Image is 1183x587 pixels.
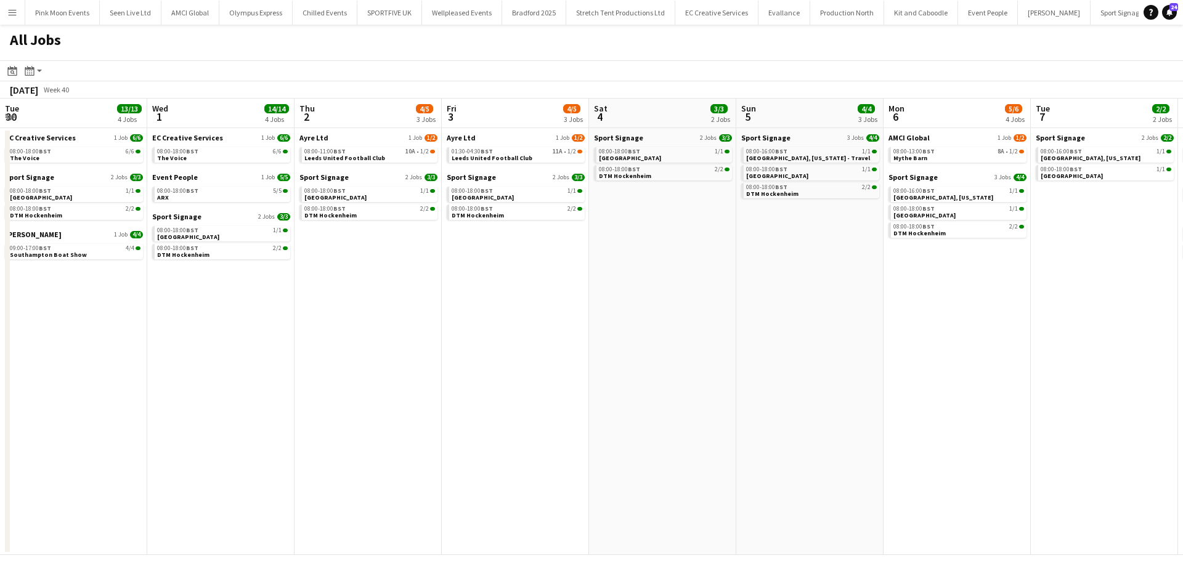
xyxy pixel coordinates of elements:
[1041,172,1103,180] span: Singapore
[893,222,1024,237] a: 08:00-18:00BST2/2DTM Hockenheim
[299,172,349,182] span: Sport Signage
[1152,104,1169,113] span: 2/2
[725,168,730,171] span: 2/2
[273,227,282,233] span: 1/1
[862,148,871,155] span: 1/1
[5,133,143,142] a: EC Creative Services1 Job6/6
[304,204,435,219] a: 08:00-18:00BST2/2DTM Hockenheim
[299,133,328,142] span: Ayre Ltd
[273,245,282,251] span: 2/2
[872,185,877,189] span: 2/2
[1019,189,1024,193] span: 1/1
[264,104,289,113] span: 14/14
[893,187,1024,201] a: 08:00-16:00BST1/1[GEOGRAPHIC_DATA], [US_STATE]
[862,166,871,172] span: 1/1
[5,103,19,114] span: Tue
[741,133,879,201] div: Sport Signage3 Jobs4/408:00-16:00BST1/1[GEOGRAPHIC_DATA], [US_STATE] - Travel08:00-18:00BST1/1[GE...
[741,103,756,114] span: Sun
[10,188,51,194] span: 08:00-18:00
[152,172,290,182] a: Event People1 Job5/5
[1153,115,1172,124] div: 2 Jobs
[420,206,429,212] span: 2/2
[41,85,71,94] span: Week 40
[599,172,651,180] span: DTM Hockenheim
[10,245,51,251] span: 09:00-17:00
[447,172,585,222] div: Sport Signage2 Jobs3/308:00-18:00BST1/1[GEOGRAPHIC_DATA]08:00-18:00BST2/2DTM Hockenheim
[888,172,938,182] span: Sport Signage
[1142,134,1158,142] span: 2 Jobs
[577,189,582,193] span: 1/1
[277,174,290,181] span: 5/5
[847,134,864,142] span: 3 Jobs
[152,133,223,142] span: EC Creative Services
[858,104,875,113] span: 4/4
[893,211,956,219] span: Singapore
[599,147,730,161] a: 08:00-18:00BST1/1[GEOGRAPHIC_DATA]
[130,231,143,238] span: 4/4
[1019,150,1024,153] span: 1/2
[1041,147,1171,161] a: 08:00-16:00BST1/1[GEOGRAPHIC_DATA], [US_STATE]
[333,204,346,213] span: BST
[186,244,198,252] span: BST
[1169,3,1178,11] span: 24
[746,147,877,161] a: 08:00-16:00BST1/1[GEOGRAPHIC_DATA], [US_STATE] - Travel
[430,150,435,153] span: 1/2
[333,147,346,155] span: BST
[893,147,1024,161] a: 08:00-13:00BST8A•1/2Mythe Barn
[5,172,54,182] span: Sport Signage
[888,172,1026,182] a: Sport Signage3 Jobs4/4
[1036,133,1085,142] span: Sport Signage
[1070,165,1082,173] span: BST
[481,147,493,155] span: BST
[481,187,493,195] span: BST
[304,211,357,219] span: DTM Hockenheim
[675,1,758,25] button: EC Creative Services
[566,1,675,25] button: Stretch Tent Productions Ltd
[10,211,62,219] span: DTM Hockenheim
[304,206,346,212] span: 08:00-18:00
[157,233,219,241] span: Singapore
[152,212,290,262] div: Sport Signage2 Jobs3/308:00-18:00BST1/1[GEOGRAPHIC_DATA]08:00-18:00BST2/2DTM Hockenheim
[1036,133,1174,183] div: Sport Signage2 Jobs2/208:00-16:00BST1/1[GEOGRAPHIC_DATA], [US_STATE]08:00-18:00BST1/1[GEOGRAPHIC_...
[1018,1,1091,25] button: [PERSON_NAME]
[715,166,723,172] span: 2/2
[299,172,437,222] div: Sport Signage2 Jobs3/308:00-18:00BST1/1[GEOGRAPHIC_DATA]08:00-18:00BST2/2DTM Hockenheim
[452,154,532,162] span: Leeds United Football Club
[746,172,808,180] span: Singapore
[117,104,142,113] span: 13/13
[186,226,198,234] span: BST
[126,206,134,212] span: 2/2
[299,172,437,182] a: Sport Signage2 Jobs3/3
[157,245,198,251] span: 08:00-18:00
[592,110,608,124] span: 4
[746,166,787,172] span: 08:00-18:00
[888,103,905,114] span: Mon
[299,133,437,172] div: Ayre Ltd1 Job1/208:00-11:00BST10A•1/2Leeds United Football Club
[758,1,810,25] button: Evallance
[725,150,730,153] span: 1/1
[273,188,282,194] span: 5/5
[100,1,161,25] button: Seen Live Ltd
[126,188,134,194] span: 1/1
[628,165,640,173] span: BST
[304,148,435,155] div: •
[10,244,140,258] a: 09:00-17:00BST4/4Southampton Boat Show
[447,172,496,182] span: Sport Signage
[710,104,728,113] span: 3/3
[10,206,51,212] span: 08:00-18:00
[304,147,435,161] a: 08:00-11:00BST10A•1/2Leeds United Football Club
[304,188,346,194] span: 08:00-18:00
[283,246,288,250] span: 2/2
[39,244,51,252] span: BST
[594,103,608,114] span: Sat
[893,154,927,162] span: Mythe Barn
[810,1,884,25] button: Production North
[719,134,732,142] span: 3/3
[1041,148,1082,155] span: 08:00-16:00
[152,133,290,172] div: EC Creative Services1 Job6/608:00-18:00BST6/6The Voice
[10,154,39,162] span: The Voice
[572,174,585,181] span: 3/3
[304,187,435,201] a: 08:00-18:00BST1/1[GEOGRAPHIC_DATA]
[10,187,140,201] a: 08:00-18:00BST1/1[GEOGRAPHIC_DATA]
[447,133,476,142] span: Ayre Ltd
